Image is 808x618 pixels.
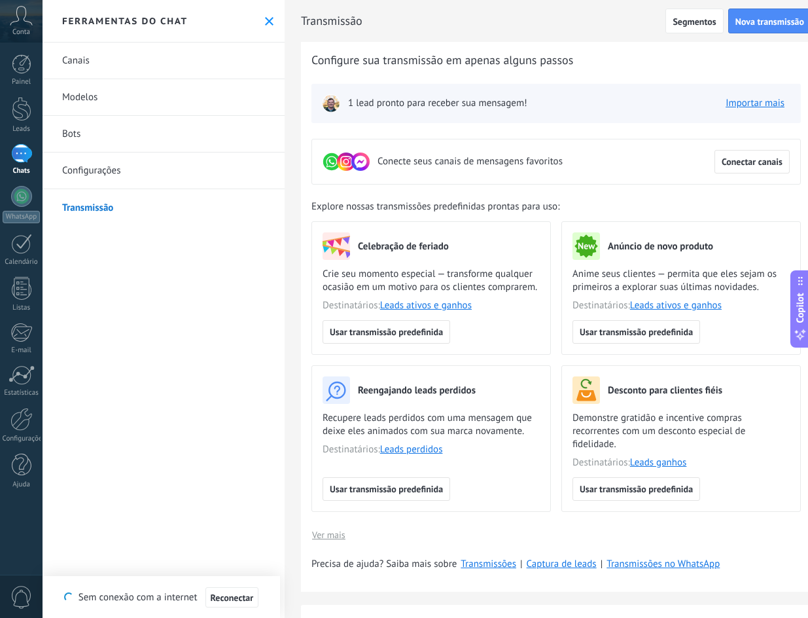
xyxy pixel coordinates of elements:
[43,189,285,226] a: Transmissão
[380,443,443,456] a: Leads perdidos
[3,211,40,223] div: WhatsApp
[205,587,259,608] button: Reconectar
[606,558,720,570] a: Transmissões no WhatsApp
[311,558,801,571] div: | |
[608,240,713,253] h3: Anúncio de novo produto
[358,384,476,397] h3: Reengajando leads perdidos
[323,299,540,312] span: Destinatários:
[665,9,723,33] button: Segmentos
[527,558,597,570] a: Captura de leads
[735,17,804,26] span: Nova transmissão
[323,320,450,344] button: Usar transmissão predefinida
[43,79,285,116] a: Modelos
[726,97,784,109] a: Importar mais
[358,240,449,253] h3: Celebração de feriado
[322,94,340,113] img: leadIcon
[720,94,790,113] button: Importar mais
[572,456,790,469] span: Destinatários:
[3,125,41,134] div: Leads
[312,530,345,539] span: Ver mais
[630,456,687,469] a: Leads ganhos
[3,389,41,397] div: Estatísticas
[572,268,790,294] span: Anime seus clientes — permita que eles sejam os primeiros a explorar suas últimas novidades.
[572,320,700,344] button: Usar transmissão predefinida
[311,525,346,545] button: Ver mais
[461,558,516,570] a: Transmissões
[794,293,807,323] span: Copilot
[722,157,782,166] span: Conectar canais
[323,268,540,294] span: Crie seu momento especial — transforme qualquer ocasião em um motivo para os clientes comprarem.
[12,28,30,37] span: Conta
[62,15,188,27] h2: Ferramentas do chat
[3,304,41,312] div: Listas
[572,299,790,312] span: Destinatários:
[43,116,285,153] a: Bots
[380,299,472,312] a: Leads ativos e ganhos
[43,43,285,79] a: Canais
[572,412,790,451] span: Demonstre gratidão e incentive compras recorrentes com um desconto especial de fidelidade.
[3,167,41,175] div: Chats
[572,477,700,501] button: Usar transmissão predefinida
[323,412,540,438] span: Recupere leads perdidos com uma mensagem que deixe eles animados com sua marca novamente.
[211,593,254,602] span: Reconectar
[608,384,722,397] h3: Desconto para clientes fiéis
[3,78,41,86] div: Painel
[3,481,41,489] div: Ajuda
[323,477,450,501] button: Usar transmissão predefinida
[580,327,693,336] span: Usar transmissão predefinida
[64,587,258,608] div: Sem conexão com a internet
[323,443,540,456] span: Destinatários:
[3,346,41,355] div: E-mail
[580,484,693,494] span: Usar transmissão predefinida
[630,299,722,312] a: Leads ativos e ganhos
[673,17,716,26] span: Segmentos
[43,153,285,189] a: Configurações
[311,558,457,571] span: Precisa de ajuda? Saiba mais sobre
[348,97,527,110] span: 1 lead pronto para receber sua mensagem!
[311,200,559,213] span: Explore nossas transmissões predefinidas prontas para uso:
[311,52,573,68] span: Configure sua transmissão em apenas alguns passos
[3,435,41,443] div: Configurações
[330,327,443,336] span: Usar transmissão predefinida
[330,484,443,494] span: Usar transmissão predefinida
[714,150,790,173] button: Conectar canais
[3,258,41,266] div: Calendário
[301,8,665,34] h2: Transmissão
[378,155,563,168] span: Conecte seus canais de mensagens favoritos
